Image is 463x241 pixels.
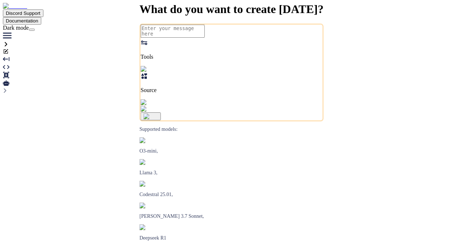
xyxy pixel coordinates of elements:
img: Pick Models [141,99,175,106]
p: [PERSON_NAME] 3.7 Sonnet, [140,213,324,219]
img: attachment [141,106,172,112]
span: What do you want to create [DATE]? [140,3,324,16]
p: Codestral 25.01, [140,192,324,198]
img: Pick Tools [141,66,171,72]
img: icon [144,113,158,119]
p: Deepseek R1 [140,235,324,241]
img: claude [140,224,159,230]
p: Tools [141,54,323,60]
img: Bind AI [3,3,27,9]
img: Mistral-AI [140,181,167,187]
p: Source [141,87,323,94]
p: O3-mini, [140,148,324,154]
p: Llama 3, [140,170,324,176]
button: Documentation [3,17,41,25]
span: Discord Support [6,11,41,16]
img: GPT-4 [140,137,159,143]
button: Discord Support [3,9,43,17]
span: Documentation [6,18,38,24]
p: Supported models: [140,126,324,132]
img: claude [140,203,159,208]
img: Llama2 [140,159,161,165]
span: Dark mode [3,25,29,31]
